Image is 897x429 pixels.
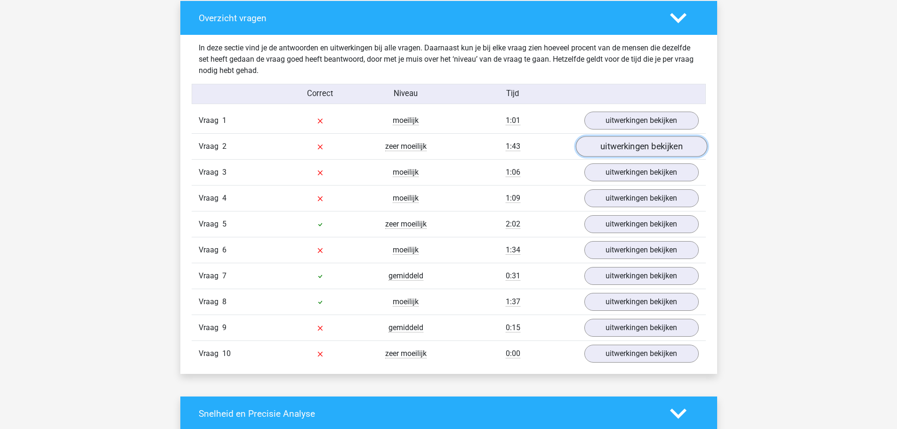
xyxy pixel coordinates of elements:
span: 8 [222,297,226,306]
a: uitwerkingen bekijken [584,293,699,311]
span: 0:15 [506,323,520,332]
span: Vraag [199,322,222,333]
span: Vraag [199,115,222,126]
span: 0:00 [506,349,520,358]
span: 6 [222,245,226,254]
span: Vraag [199,296,222,308]
span: 10 [222,349,231,358]
span: zeer moeilijk [385,219,427,229]
a: uitwerkingen bekijken [584,319,699,337]
a: uitwerkingen bekijken [584,241,699,259]
a: uitwerkingen bekijken [584,112,699,130]
span: Vraag [199,167,222,178]
span: Vraag [199,244,222,256]
h4: Overzicht vragen [199,13,656,24]
span: Vraag [199,141,222,152]
span: 1:37 [506,297,520,307]
div: In deze sectie vind je de antwoorden en uitwerkingen bij alle vragen. Daarnaast kun je bij elke v... [192,42,706,76]
div: Tijd [448,88,577,100]
span: gemiddeld [388,271,423,281]
a: uitwerkingen bekijken [575,137,707,157]
span: zeer moeilijk [385,142,427,151]
span: 1:34 [506,245,520,255]
span: 1:01 [506,116,520,125]
span: 9 [222,323,226,332]
span: 3 [222,168,226,177]
span: gemiddeld [388,323,423,332]
a: uitwerkingen bekijken [584,267,699,285]
a: uitwerkingen bekijken [584,215,699,233]
a: uitwerkingen bekijken [584,345,699,363]
span: 1:06 [506,168,520,177]
h4: Snelheid en Precisie Analyse [199,408,656,419]
span: 5 [222,219,226,228]
a: uitwerkingen bekijken [584,163,699,181]
span: moeilijk [393,168,419,177]
span: 7 [222,271,226,280]
span: 2 [222,142,226,151]
span: 1:09 [506,194,520,203]
a: uitwerkingen bekijken [584,189,699,207]
span: Vraag [199,219,222,230]
span: Vraag [199,193,222,204]
span: 0:31 [506,271,520,281]
span: zeer moeilijk [385,349,427,358]
span: Vraag [199,348,222,359]
span: 1:43 [506,142,520,151]
span: moeilijk [393,297,419,307]
span: Vraag [199,270,222,282]
span: 2:02 [506,219,520,229]
span: moeilijk [393,245,419,255]
span: 1 [222,116,226,125]
span: 4 [222,194,226,202]
span: moeilijk [393,116,419,125]
span: moeilijk [393,194,419,203]
div: Niveau [363,88,449,100]
div: Correct [277,88,363,100]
